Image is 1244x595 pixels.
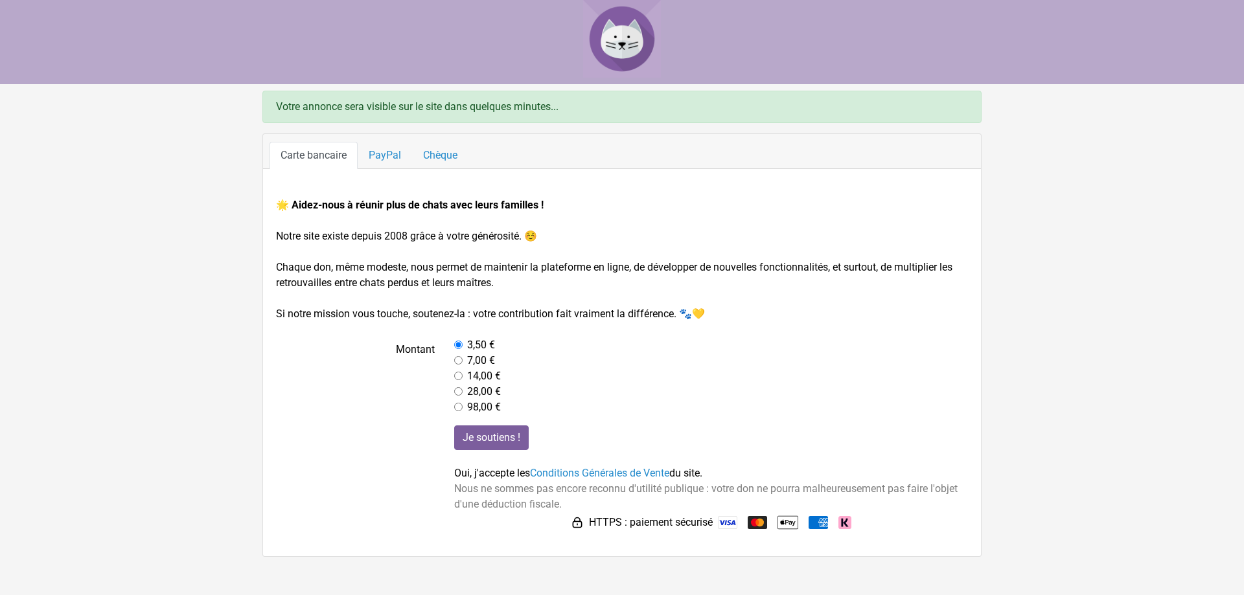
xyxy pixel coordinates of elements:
[589,515,713,530] span: HTTPS : paiement sécurisé
[276,197,968,533] form: Notre site existe depuis 2008 grâce à votre générosité. ☺️ Chaque don, même modeste, nous permet ...
[467,399,501,415] label: 98,00 €
[748,516,767,529] img: Mastercard
[266,337,444,415] label: Montant
[262,91,982,123] div: Votre annonce sera visible sur le site dans quelques minutes...
[276,199,544,211] strong: 🌟 Aidez-nous à réunir plus de chats avec leurs familles !
[467,384,501,399] label: 28,00 €
[412,142,468,169] a: Chèque
[777,512,798,533] img: Apple Pay
[358,142,412,169] a: PayPal
[838,516,851,529] img: Klarna
[718,516,737,529] img: Visa
[530,467,669,479] a: Conditions Générales de Vente
[454,425,529,450] input: Je soutiens !
[571,516,584,529] img: HTTPS : paiement sécurisé
[454,482,958,510] span: Nous ne sommes pas encore reconnu d'utilité publique : votre don ne pourra malheureusement pas fa...
[809,516,828,529] img: American Express
[467,368,501,384] label: 14,00 €
[467,353,495,368] label: 7,00 €
[454,467,702,479] span: Oui, j'accepte les du site.
[467,337,495,353] label: 3,50 €
[270,142,358,169] a: Carte bancaire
